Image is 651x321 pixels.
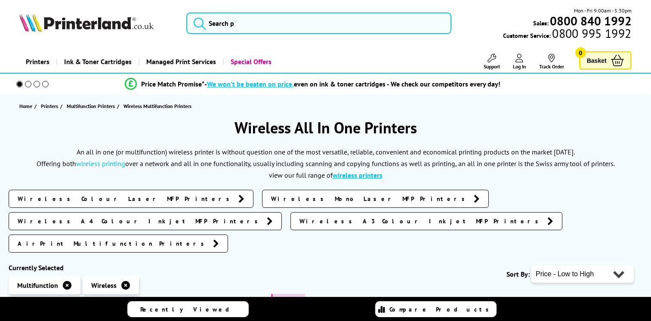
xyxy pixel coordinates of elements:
span: Wireless Multifunction Printers [123,103,191,109]
a: Multifunction Printers [67,102,117,111]
span: Recently Viewed [140,306,238,313]
input: Search p [186,12,451,34]
a: Printers [19,51,56,73]
span: Wireless [91,281,117,290]
a: Special Offers [222,51,278,73]
span: Sales: [533,19,549,27]
span: Sort By: [506,270,530,278]
span: Support [484,63,500,70]
span: Wireless A3 Colour Inkjet MFP Printers [299,217,543,225]
a: Recently Viewed [127,301,249,317]
a: Wireless A3 Colour Inkjet MFP Printers [290,212,562,230]
p: Offering both over a network and all in one functionality, usually including scanning and copying... [13,158,638,170]
b: 0800 840 1992 [550,13,632,29]
span: Multifunction [17,281,58,290]
span: Wireless A4 Colour Inkjet MFP Printers [18,217,262,225]
span: Wireless Mono Laser MFP Printers [271,194,469,203]
div: - even on ink & toner cartridges - We check our competitors every day! [204,80,500,88]
span: Save 15% [277,296,301,302]
span: Wireless Colour Laser MFP Printers [18,194,234,203]
span: We won’t be beaten on price, [207,80,294,88]
a: Track Order [539,54,564,70]
span: 0800 995 1992 [551,29,631,37]
div: Currently Selected [9,263,142,272]
a: Printers [41,102,60,111]
span: Log In [513,63,526,70]
a: AirPrint Multifunction Printers [9,235,228,253]
a: Ink & Toner Cartridges [56,51,138,73]
a: wireless printers [333,171,383,179]
span: 0 [575,47,586,58]
a: Log In [513,54,526,70]
a: Printerland Logo [19,13,176,34]
span: Printers [41,102,58,111]
a: Wireless A4 Colour Inkjet MFP Printers [9,212,282,230]
a: Home [19,102,34,111]
span: Price Match Promise* [141,80,204,88]
a: Wireless Colour Laser MFP Printers [9,190,253,208]
a: 0800 840 1992 [549,17,632,25]
p: An all in one (or multifunction) wireless printer is without question one of the most versatile, ... [13,146,638,158]
a: Wireless Mono Laser MFP Printers [262,190,489,208]
li: modal_Promise [4,77,621,92]
h1: Wireless All In One Printers [9,117,642,138]
a: Compare Products [375,301,497,317]
p: view our full range of [13,170,638,181]
a: wireless printing [76,159,125,168]
span: Basket [587,55,607,66]
a: Managed Print Services [138,51,222,73]
span: Customer Service: [503,29,631,40]
a: Basket 0 [579,51,632,70]
button: Save 15% [271,294,305,304]
span: Multifunction Printers [67,102,115,111]
span: AirPrint Multifunction Printers [18,239,209,248]
a: Support [484,54,500,70]
span: Compare Products [389,306,494,313]
img: Printerland Logo [19,13,154,32]
span: Mon - Fri 9:00am - 5:30pm [574,6,632,15]
span: Ink & Toner Cartridges [64,51,132,73]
